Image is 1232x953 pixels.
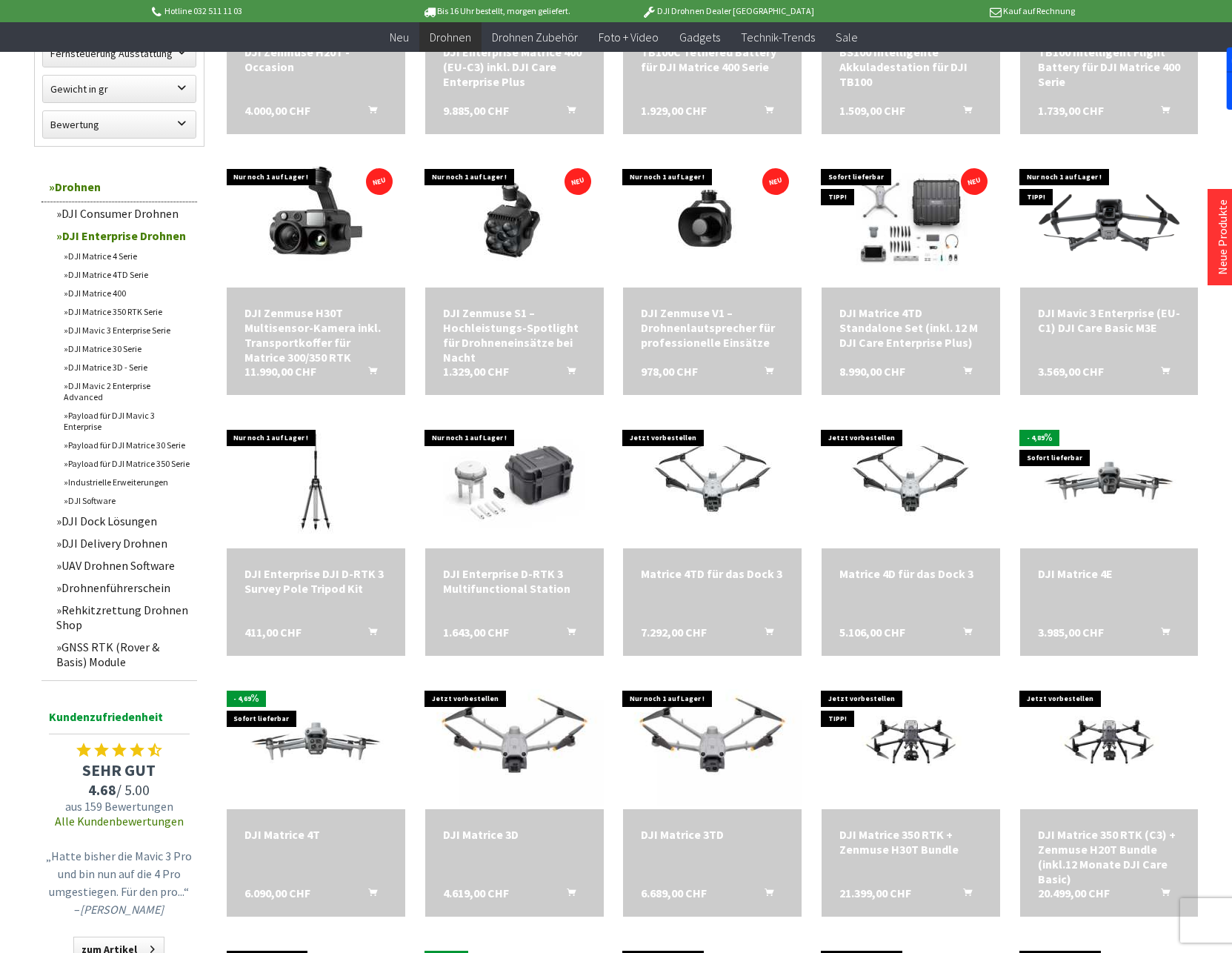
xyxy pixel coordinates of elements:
[379,22,419,53] a: Neu
[730,22,825,53] a: Technik-Trends
[244,827,387,842] a: DJI Matrice 4T 6.090,00 CHF In den Warenkorb
[1038,886,1110,900] span: 20.499,00 CHF
[1038,566,1181,581] a: DJI Matrice 4E 3.985,00 CHF In den Warenkorb
[839,827,982,857] div: DJI Matrice 350 RTK + Zenmuse H30T Bundle
[390,30,409,44] span: Neu
[839,305,982,350] a: DJI Matrice 4TD Standalone Set (inkl. 12 M DJI Care Enterprise Plus) 8.990,00 CHF In den Warenkorb
[56,406,197,436] a: Payload für DJI Mavic 3 Enterprise
[227,692,405,793] img: DJI Matrice 4T
[822,686,1000,799] img: DJI Matrice 350 RTK + Zenmuse H30T Bundle
[747,364,782,383] button: In den Warenkorb
[1038,305,1181,335] a: DJI Mavic 3 Enterprise (EU-C1) DJI Care Basic M3E 3.569,00 CHF In den Warenkorb
[1038,827,1181,886] div: DJI Matrice 350 RTK (C3) + Zenmuse H20T Bundle (inkl.12 Monate DJI Care Basic)
[150,2,381,20] p: Hotline 032 511 11 03
[56,302,197,321] a: DJI Matrice 350 RTK Serie
[669,22,730,53] a: Gadgets
[350,625,386,644] button: In den Warenkorb
[822,156,1000,285] img: DJI Matrice 4TD Standalone Set (inkl. 12 M DJI Care Enterprise Plus)
[1143,625,1179,644] button: In den Warenkorb
[839,886,911,900] span: 21.399,00 CHF
[56,358,197,376] a: DJI Matrice 3D - Serie
[227,415,404,548] img: DJI Enterprise DJI D-RTK 3 Survey Pole Tripod Kit
[244,44,387,74] div: DJI Zenmuse H20T - Occasion
[49,225,197,247] a: DJI Enterprise Drohnen
[244,44,387,74] a: DJI Zenmuse H20T - Occasion 4.000,00 CHF In den Warenkorb
[1038,305,1181,335] div: DJI Mavic 3 Enterprise (EU-C1) DJI Care Basic M3E
[624,154,802,288] img: DJI Zenmuse V1 – Drohnenlautsprecher für professionelle Einsätze
[443,305,586,365] a: DJI Zenmuse S1 – Hochleistungs-Spotlight für Drohneneinsätze bei Nacht 1.329,00 CHF In den Warenkorb
[747,103,782,122] button: In den Warenkorb
[945,625,981,644] button: In den Warenkorb
[839,827,982,857] a: DJI Matrice 350 RTK + Zenmuse H30T Bundle 21.399,00 CHF In den Warenkorb
[747,886,782,905] button: In den Warenkorb
[350,103,386,122] button: In den Warenkorb
[244,886,310,900] span: 6.090,00 CHF
[56,247,197,265] a: DJI Matrice 4 Serie
[425,154,603,288] img: DJI Zenmuse S1 – Hochleistungs-Spotlight für Drohneneinsätze bei Nacht
[41,172,197,202] a: Drohnen
[244,364,316,379] span: 11.990,00 CHF
[641,566,784,581] div: Matrice 4TD für das Dock 3
[839,44,982,89] a: BS100 Intelligente Akkuladestation für DJI TB100 1.509,00 CHF In den Warenkorb
[227,154,404,288] img: DJI Zenmuse H30T Multisensor-Kamera inkl. Transportkoffer für Matrice 300/350 RTK
[49,202,197,225] a: DJI Consumer Drohnen
[56,376,197,406] a: DJI Mavic 2 Enterprise Advanced
[443,827,586,842] div: DJI Matrice 3D
[1038,364,1104,379] span: 3.569,00 CHF
[443,364,509,379] span: 1.329,00 CHF
[244,827,387,842] div: DJI Matrice 4T
[839,364,905,379] span: 8.990,00 CHF
[599,30,659,44] span: Foto + Video
[822,415,999,548] img: Matrice 4D für das Dock 3
[1020,170,1199,271] img: DJI Mavic 3 Enterprise (EU-C1) DJI Care Basic M3E
[1038,625,1104,640] span: 3.985,00 CHF
[1038,566,1181,581] div: DJI Matrice 4E
[244,305,387,365] div: DJI Zenmuse H30T Multisensor-Kamera inkl. Transportkoffer für Matrice 300/350 RTK
[839,625,905,640] span: 5.106,00 CHF
[839,566,982,581] a: Matrice 4D für das Dock 3 5.106,00 CHF In den Warenkorb
[56,284,197,302] a: DJI Matrice 400
[49,707,190,734] span: Kundenzufriedenheit
[443,44,586,89] a: DJI Enterprise Matrice 400 (EU-C3) inkl. DJI Care Enterprise Plus 9.885,00 CHF In den Warenkorb
[41,760,197,780] span: SEHR GUT
[350,364,386,383] button: In den Warenkorb
[56,321,197,339] a: DJI Mavic 3 Enterprise Serie
[56,339,197,358] a: DJI Matrice 30 Serie
[244,625,302,640] span: 411,00 CHF
[945,886,981,905] button: In den Warenkorb
[836,30,858,44] span: Sale
[443,827,586,842] a: DJI Matrice 3D 4.619,00 CHF In den Warenkorb
[244,566,387,596] a: DJI Enterprise DJI D-RTK 3 Survey Pole Tripod Kit 411,00 CHF In den Warenkorb
[1143,103,1179,122] button: In den Warenkorb
[419,22,482,53] a: Drohnen
[381,2,612,20] p: Bis 16 Uhr bestellt, morgen geliefert.
[1020,686,1199,799] img: DJI Matrice 350 RTK (C3) + Zenmuse H20T Bundle (inkl.12 Monate DJI Care Basic)
[641,827,784,842] a: DJI Matrice 3TD 6.689,00 CHF In den Warenkorb
[49,510,197,532] a: DJI Dock Lösungen
[430,30,471,44] span: Drohnen
[549,103,585,122] button: In den Warenkorb
[641,886,707,900] span: 6.689,00 CHF
[945,103,981,122] button: In den Warenkorb
[1143,364,1179,383] button: In den Warenkorb
[443,44,586,89] div: DJI Enterprise Matrice 400 (EU-C3) inkl. DJI Care Enterprise Plus
[641,44,784,74] a: TB100C Tethered Battery für DJI Matrice 400 Serie 1.929,00 CHF In den Warenkorb
[1038,44,1181,89] a: TB100 Intelligent Flight Battery für DJI Matrice 400 Serie 1.739,00 CHF In den Warenkorb
[945,364,981,383] button: In den Warenkorb
[425,678,604,806] img: DJI Matrice 3D
[641,103,707,118] span: 1.929,00 CHF
[623,678,802,806] img: DJI Matrice 3TD
[839,44,982,89] div: BS100 Intelligente Akkuladestation für DJI TB100
[244,305,387,365] a: DJI Zenmuse H30T Multisensor-Kamera inkl. Transportkoffer für Matrice 300/350 RTK 11.990,00 CHF I...
[443,566,586,596] div: DJI Enterprise D-RTK 3 Multifunctional Station
[839,566,982,581] div: Matrice 4D für das Dock 3
[49,599,197,636] a: Rehkitzrettung Drohnen Shop
[1215,199,1230,275] a: Neue Produkte
[43,111,196,138] label: Bewertung
[49,636,197,673] a: GNSS RTK (Rover & Basis) Module
[492,30,578,44] span: Drohnen Zubehör
[56,473,197,491] a: Industrielle Erweiterungen
[624,415,802,548] img: Matrice 4TD für das Dock 3
[43,76,196,102] label: Gewicht in gr
[641,625,707,640] span: 7.292,00 CHF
